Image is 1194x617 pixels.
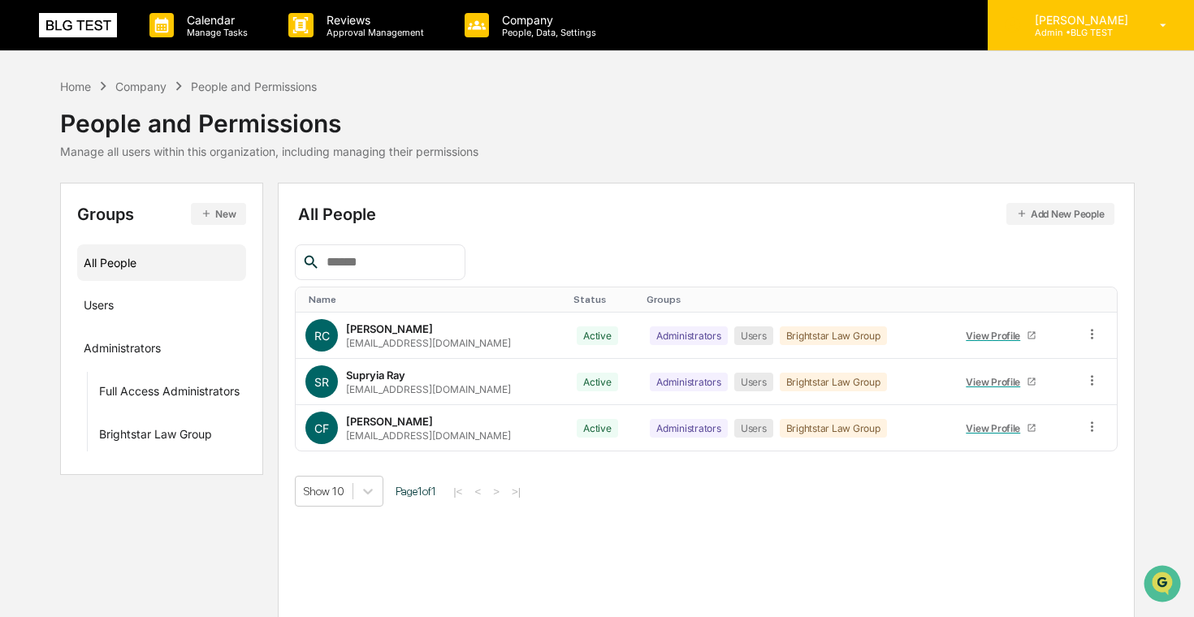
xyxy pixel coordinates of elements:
[84,341,161,360] div: Administrators
[507,485,526,498] button: >|
[191,80,317,93] div: People and Permissions
[134,332,201,348] span: Attestations
[50,265,132,278] span: [PERSON_NAME]
[314,375,329,389] span: SR
[16,249,42,275] img: Cece Ferraez
[346,322,433,335] div: [PERSON_NAME]
[650,326,728,345] div: Administrators
[650,419,728,438] div: Administrators
[34,124,63,153] img: 1751574470498-79e402a7-3db9-40a0-906f-966fe37d0ed6
[32,332,105,348] span: Preclearance
[1142,563,1186,607] iframe: Open customer support
[39,13,117,37] img: logo
[73,124,266,140] div: Start new chat
[174,27,256,38] p: Manage Tasks
[314,13,432,27] p: Reviews
[144,221,177,234] span: [DATE]
[77,203,246,225] div: Groups
[966,376,1027,388] div: View Profile
[346,415,433,428] div: [PERSON_NAME]
[135,265,141,278] span: •
[489,13,604,27] p: Company
[780,373,887,391] div: Brightstar Law Group
[488,485,504,498] button: >
[16,180,109,193] div: Past conversations
[647,294,943,305] div: Toggle SortBy
[959,323,1044,348] a: View Profile
[650,373,728,391] div: Administrators
[314,329,330,343] span: RC
[162,403,197,415] span: Pylon
[577,326,618,345] div: Active
[252,177,296,196] button: See all
[60,96,478,138] div: People and Permissions
[99,427,212,447] div: Brightstar Law Group
[73,140,223,153] div: We're available if you need us!
[577,419,618,438] div: Active
[489,27,604,38] p: People, Data, Settings
[50,221,132,234] span: [PERSON_NAME]
[16,124,45,153] img: 1746055101610-c473b297-6a78-478c-a979-82029cc54cd1
[573,294,634,305] div: Toggle SortBy
[959,416,1044,441] a: View Profile
[276,129,296,149] button: Start new chat
[448,485,467,498] button: |<
[346,429,511,442] div: [EMAIL_ADDRESS][DOMAIN_NAME]
[115,80,167,93] div: Company
[16,365,29,378] div: 🔎
[191,203,245,225] button: New
[314,421,329,435] span: CF
[10,356,109,386] a: 🔎Data Lookup
[734,326,773,345] div: Users
[84,249,240,276] div: All People
[346,383,511,395] div: [EMAIL_ADDRESS][DOMAIN_NAME]
[135,221,141,234] span: •
[60,80,91,93] div: Home
[966,422,1027,434] div: View Profile
[346,369,405,382] div: Supryia Ray
[10,326,111,355] a: 🖐️Preclearance
[309,294,560,305] div: Toggle SortBy
[956,294,1068,305] div: Toggle SortBy
[144,265,177,278] span: [DATE]
[84,298,114,317] div: Users
[469,485,486,498] button: <
[16,205,42,231] img: Cece Ferraez
[780,419,887,438] div: Brightstar Law Group
[734,419,773,438] div: Users
[16,334,29,347] div: 🖐️
[60,145,478,158] div: Manage all users within this organization, including managing their permissions
[115,402,197,415] a: Powered byPylon
[396,485,436,498] span: Page 1 of 1
[111,326,208,355] a: 🗄️Attestations
[577,373,618,391] div: Active
[118,334,131,347] div: 🗄️
[1022,13,1136,27] p: [PERSON_NAME]
[346,337,511,349] div: [EMAIL_ADDRESS][DOMAIN_NAME]
[959,369,1044,395] a: View Profile
[734,373,773,391] div: Users
[16,34,296,60] p: How can we help?
[1006,203,1114,225] button: Add New People
[174,13,256,27] p: Calendar
[1088,294,1110,305] div: Toggle SortBy
[314,27,432,38] p: Approval Management
[780,326,887,345] div: Brightstar Law Group
[1022,27,1136,38] p: Admin • BLG TEST
[32,363,102,379] span: Data Lookup
[298,203,1114,225] div: All People
[99,384,240,403] div: Full Access Administrators
[966,330,1027,342] div: View Profile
